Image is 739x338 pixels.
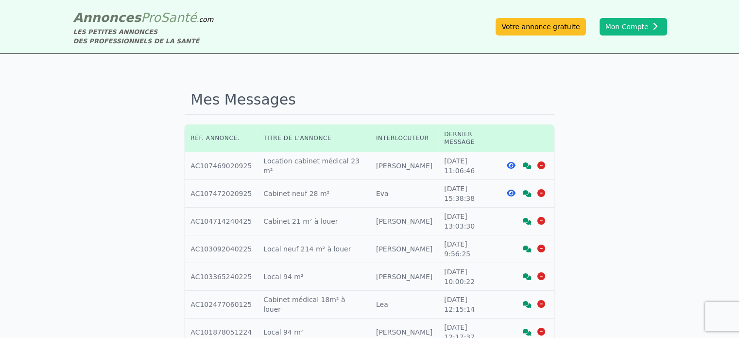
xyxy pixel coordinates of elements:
i: Voir la discussion [523,218,532,225]
td: [DATE] 13:03:30 [438,208,500,235]
td: Cabinet médical 18m² à louer [258,291,370,319]
td: [PERSON_NAME] [370,208,438,235]
i: Voir la discussion [523,162,532,169]
td: Eva [370,180,438,208]
i: Supprimer la discussion [537,189,545,197]
th: Interlocuteur [370,125,438,152]
th: Réf. annonce. [185,125,258,152]
td: Local neuf 214 m² à louer [258,235,370,263]
i: Supprimer la discussion [537,217,545,225]
i: Voir la discussion [523,301,532,308]
td: Cabinet 21 m² à louer [258,208,370,235]
td: AC107472020925 [185,180,258,208]
span: Annonces [73,10,141,25]
h1: Mes Messages [185,85,554,115]
td: AC104714240425 [185,208,258,235]
td: [DATE] 11:06:46 [438,152,500,180]
i: Supprimer la discussion [537,245,545,252]
td: [DATE] 12:15:14 [438,291,500,319]
i: Supprimer la discussion [537,300,545,308]
span: .com [197,16,213,23]
td: Cabinet neuf 28 m² [258,180,370,208]
th: Dernier message [438,125,500,152]
td: AC107469020925 [185,152,258,180]
i: Supprimer la discussion [537,272,545,280]
i: Voir la discussion [523,246,532,252]
i: Supprimer la discussion [537,161,545,169]
td: [DATE] 9:56:25 [438,235,500,263]
a: Votre annonce gratuite [496,18,585,36]
span: Santé [161,10,197,25]
td: [PERSON_NAME] [370,235,438,263]
td: [DATE] 10:00:22 [438,263,500,291]
th: Titre de l'annonce [258,125,370,152]
td: [DATE] 15:38:38 [438,180,500,208]
td: [PERSON_NAME] [370,263,438,291]
td: AC102477060125 [185,291,258,319]
td: Local 94 m² [258,263,370,291]
button: Mon Compte [600,18,667,36]
i: Voir l'annonce [506,189,515,197]
div: LES PETITES ANNONCES DES PROFESSIONNELS DE LA SANTÉ [73,27,214,46]
span: Pro [141,10,161,25]
td: Lea [370,291,438,319]
i: Voir la discussion [523,329,532,336]
i: Voir l'annonce [506,161,515,169]
td: AC103365240225 [185,263,258,291]
i: Supprimer la discussion [537,328,545,336]
td: [PERSON_NAME] [370,152,438,180]
td: Location cabinet médical 23 m² [258,152,370,180]
a: AnnoncesProSanté.com [73,10,214,25]
i: Voir la discussion [523,190,532,197]
td: AC103092040225 [185,235,258,263]
i: Voir la discussion [523,273,532,280]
